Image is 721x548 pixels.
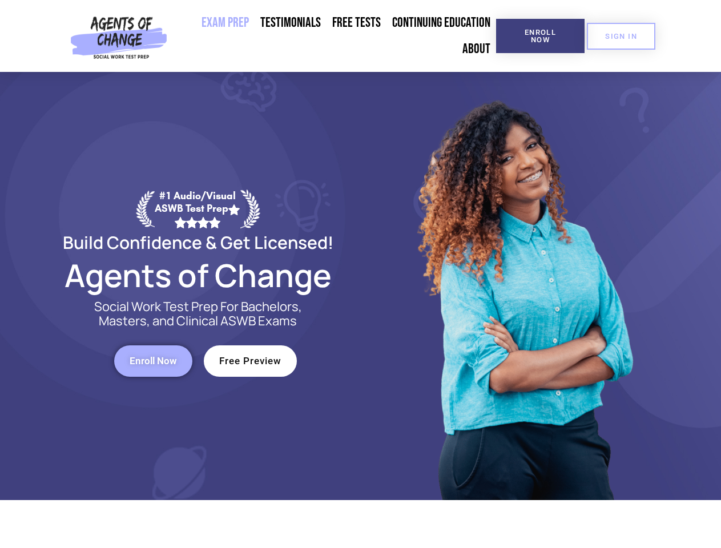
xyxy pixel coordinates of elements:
nav: Menu [172,10,496,62]
h2: Build Confidence & Get Licensed! [35,234,361,251]
a: About [457,36,496,62]
a: Free Preview [204,345,297,377]
span: Enroll Now [514,29,566,43]
span: Free Preview [219,356,281,366]
div: #1 Audio/Visual ASWB Test Prep [155,190,240,228]
a: SIGN IN [587,23,655,50]
h2: Agents of Change [35,262,361,288]
img: Website Image 1 (1) [409,72,638,500]
a: Free Tests [327,10,386,36]
a: Continuing Education [386,10,496,36]
a: Exam Prep [196,10,255,36]
a: Testimonials [255,10,327,36]
a: Enroll Now [114,345,192,377]
span: SIGN IN [605,33,637,40]
p: Social Work Test Prep For Bachelors, Masters, and Clinical ASWB Exams [81,300,315,328]
span: Enroll Now [130,356,177,366]
a: Enroll Now [496,19,585,53]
